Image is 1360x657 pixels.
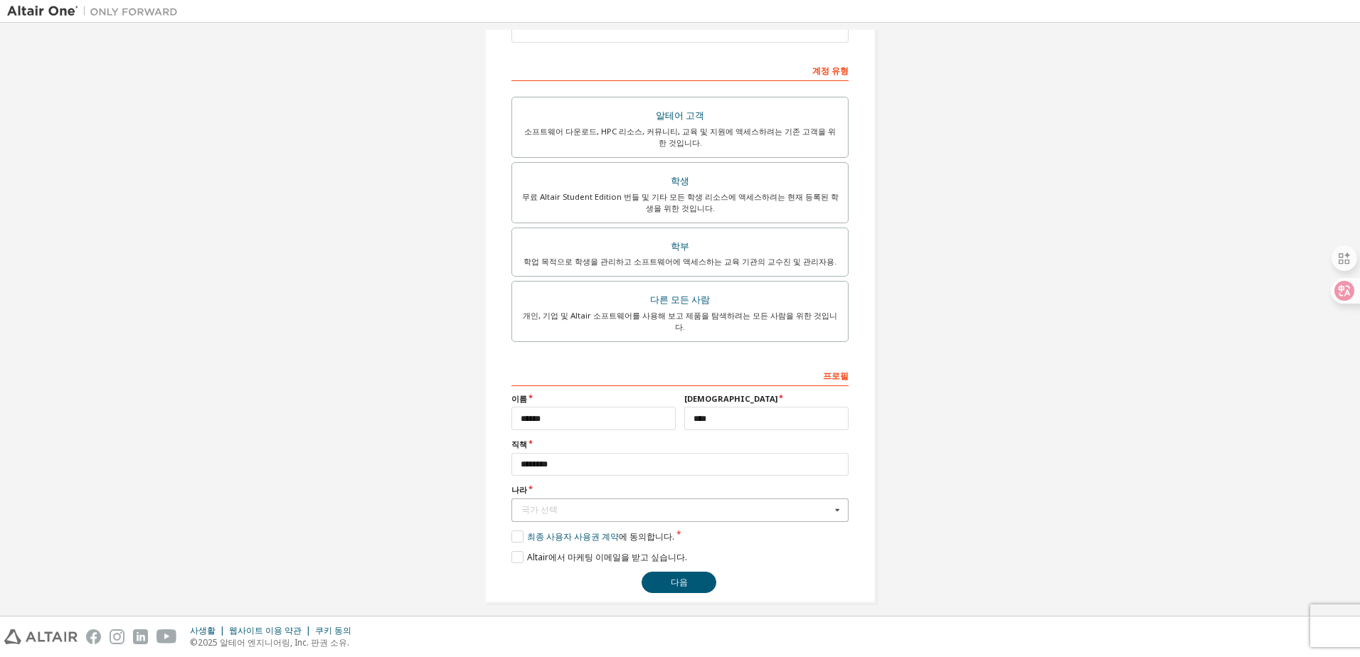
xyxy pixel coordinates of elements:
div: 사생활 [190,625,229,636]
label: Altair에서 마케팅 이메일을 받고 싶습니다. [511,551,687,563]
div: 다른 모든 사람 [521,290,839,310]
img: instagram.svg [110,629,124,644]
label: 나라 [511,484,849,496]
button: 다음 [642,572,716,593]
label: 이름 [511,393,676,405]
div: 웹사이트 이용 약관 [229,625,315,636]
img: 알테어 원 [7,4,185,18]
div: 학생 [521,171,839,191]
div: 국가 선택 [521,506,831,514]
font: 2025 알테어 엔지니어링, Inc. 판권 소유. [198,636,349,648]
img: altair_logo.svg [4,629,78,644]
div: 학업 목적으로 학생을 관리하고 소프트웨어에 액세스하는 교육 기관의 교수진 및 관리자용. [521,256,839,267]
div: 프로필 [511,363,849,386]
div: 알테어 고객 [521,106,839,126]
img: youtube.svg [156,629,177,644]
div: 학부 [521,237,839,257]
div: 개인, 기업 및 Altair 소프트웨어를 사용해 보고 제품을 탐색하려는 모든 사람을 위한 것입니다. [521,310,839,333]
p: © [190,636,360,648]
a: 최종 사용자 사용권 계약 [527,530,619,543]
div: 계정 유형 [511,58,849,81]
div: 무료 Altair Student Edition 번들 및 기타 모든 학생 리소스에 액세스하려는 현재 등록된 학생을 위한 것입니다. [521,191,839,214]
img: linkedin.svg [133,629,148,644]
label: [DEMOGRAPHIC_DATA] [684,393,849,405]
label: 에 동의합니다. [511,530,674,543]
img: facebook.svg [86,629,101,644]
div: 쿠키 동의 [315,625,360,636]
label: 직책 [511,439,849,450]
div: 소프트웨어 다운로드, HPC 리소스, 커뮤니티, 교육 및 지원에 액세스하려는 기존 고객을 위한 것입니다. [521,126,839,149]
